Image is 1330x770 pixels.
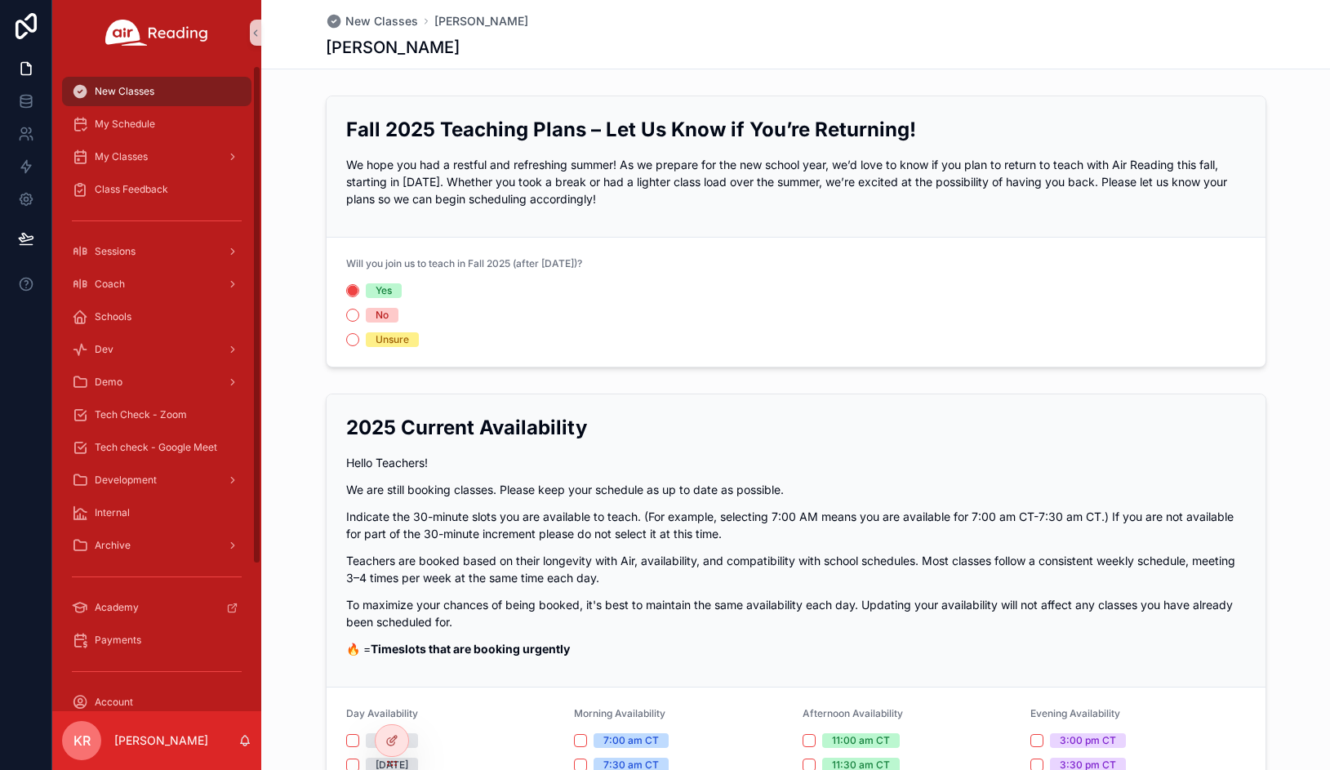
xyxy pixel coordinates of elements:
[95,441,217,454] span: Tech check - Google Meet
[95,183,168,196] span: Class Feedback
[62,688,251,717] a: Account
[62,142,251,171] a: My Classes
[95,118,155,131] span: My Schedule
[326,36,460,59] h1: [PERSON_NAME]
[95,408,187,421] span: Tech Check - Zoom
[62,625,251,655] a: Payments
[832,733,890,748] div: 11:00 am CT
[1030,707,1120,719] span: Evening Availability
[95,696,133,709] span: Account
[376,332,409,347] div: Unsure
[376,283,392,298] div: Yes
[95,343,113,356] span: Dev
[95,539,131,552] span: Archive
[326,13,418,29] a: New Classes
[346,257,582,269] span: Will you join us to teach in Fall 2025 (after [DATE])?
[95,634,141,647] span: Payments
[95,310,131,323] span: Schools
[345,13,418,29] span: New Classes
[346,116,1246,143] h2: Fall 2025 Teaching Plans – Let Us Know if You’re Returning!
[62,433,251,462] a: Tech check - Google Meet
[371,642,570,656] strong: Timeslots that are booking urgently
[62,593,251,622] a: Academy
[376,308,389,323] div: No
[62,237,251,266] a: Sessions
[105,20,208,46] img: App logo
[62,498,251,527] a: Internal
[346,156,1246,207] p: We hope you had a restful and refreshing summer! As we prepare for the new school year, we’d love...
[52,65,261,711] div: scrollable content
[62,109,251,139] a: My Schedule
[346,707,418,719] span: Day Availability
[346,454,1246,471] p: Hello Teachers!
[574,707,665,719] span: Morning Availability
[95,245,136,258] span: Sessions
[95,85,154,98] span: New Classes
[346,552,1246,586] p: Teachers are booked based on their longevity with Air, availability, and compatibility with schoo...
[434,13,528,29] a: [PERSON_NAME]
[62,367,251,397] a: Demo
[62,175,251,204] a: Class Feedback
[95,376,122,389] span: Demo
[62,465,251,495] a: Development
[95,150,148,163] span: My Classes
[803,707,903,719] span: Afternoon Availability
[73,731,91,750] span: KR
[62,531,251,560] a: Archive
[346,508,1246,542] p: Indicate the 30-minute slots you are available to teach. (For example, selecting 7:00 AM means yo...
[95,278,125,291] span: Coach
[603,733,659,748] div: 7:00 am CT
[114,732,208,749] p: [PERSON_NAME]
[346,414,1246,441] h2: 2025 Current Availability
[346,640,1246,657] p: 🔥 =
[95,506,130,519] span: Internal
[62,302,251,332] a: Schools
[95,474,157,487] span: Development
[62,269,251,299] a: Coach
[62,77,251,106] a: New Classes
[62,335,251,364] a: Dev
[1060,733,1116,748] div: 3:00 pm CT
[346,596,1246,630] p: To maximize your chances of being booked, it's best to maintain the same availability each day. U...
[62,400,251,430] a: Tech Check - Zoom
[346,481,1246,498] p: We are still booking classes. Please keep your schedule as up to date as possible.
[95,601,139,614] span: Academy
